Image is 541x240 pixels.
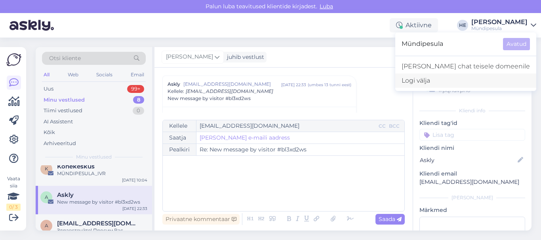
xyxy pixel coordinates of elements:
[471,25,528,32] div: Mündipesula
[419,107,525,114] div: Kliendi info
[419,194,525,201] div: [PERSON_NAME]
[6,175,21,211] div: Vaata siia
[66,70,80,80] div: Web
[45,166,48,172] span: K
[166,53,213,61] span: [PERSON_NAME]
[57,170,147,177] div: MÜNDIPESULA_IVR
[503,38,530,50] button: Avatud
[57,220,139,227] span: andreikpl@gmail.com
[44,140,76,147] div: Arhiveeritud
[42,70,51,80] div: All
[395,74,536,88] div: Logi välja
[44,107,82,115] div: Tiimi vestlused
[44,96,85,104] div: Minu vestlused
[200,134,290,142] a: [PERSON_NAME] e-maili aadress
[419,129,525,141] input: Lisa tag
[44,85,53,93] div: Uus
[308,82,351,88] div: ( umbes 13 tunni eest )
[183,81,281,88] span: [EMAIL_ADDRESS][DOMAIN_NAME]
[168,88,184,94] span: Kellele :
[420,156,516,164] input: Lisa nimi
[390,18,438,32] div: Aktiivne
[471,19,536,32] a: [PERSON_NAME]Mündipesula
[317,3,335,10] span: Luba
[419,144,525,152] p: Kliendi nimi
[45,194,48,200] span: A
[57,198,147,206] div: New message by visitor #bl3xd2ws
[419,206,525,214] p: Märkmed
[168,95,251,102] span: New message by visitor #bl3xd2ws
[127,85,144,93] div: 99+
[6,53,21,66] img: Askly Logo
[122,206,147,212] div: [DATE] 22:33
[196,120,377,132] input: Recepient...
[95,70,114,80] div: Socials
[44,129,55,136] div: Kõik
[224,53,264,61] div: juhib vestlust
[163,120,196,132] div: Kellele
[49,54,81,62] span: Otsi kliente
[281,82,306,88] div: [DATE] 22:33
[122,177,147,183] div: [DATE] 10:04
[377,123,387,130] div: CC
[163,144,196,155] div: Pealkiri
[57,191,74,198] span: Askly
[419,178,525,186] p: [EMAIL_ADDRESS][DOMAIN_NAME]
[402,38,497,50] span: Mündipesula
[162,214,240,225] div: Privaatne kommentaar
[133,107,144,115] div: 0
[76,153,112,161] span: Minu vestlused
[196,144,404,155] input: Write subject here...
[6,204,21,211] div: 0 / 3
[457,20,468,31] div: HE
[168,81,180,88] span: Askly
[395,59,536,74] a: [PERSON_NAME] chat teisele domeenile
[419,119,525,127] p: Kliendi tag'id
[379,215,402,223] span: Saada
[419,170,525,178] p: Kliendi email
[163,132,196,144] div: Saatja
[57,163,95,170] span: Kõnekeskus
[45,223,48,229] span: a
[44,118,73,126] div: AI Assistent
[471,19,528,25] div: [PERSON_NAME]
[133,96,144,104] div: 8
[186,88,273,94] span: [EMAIL_ADDRESS][DOMAIN_NAME]
[129,70,146,80] div: Email
[387,123,401,130] div: BCC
